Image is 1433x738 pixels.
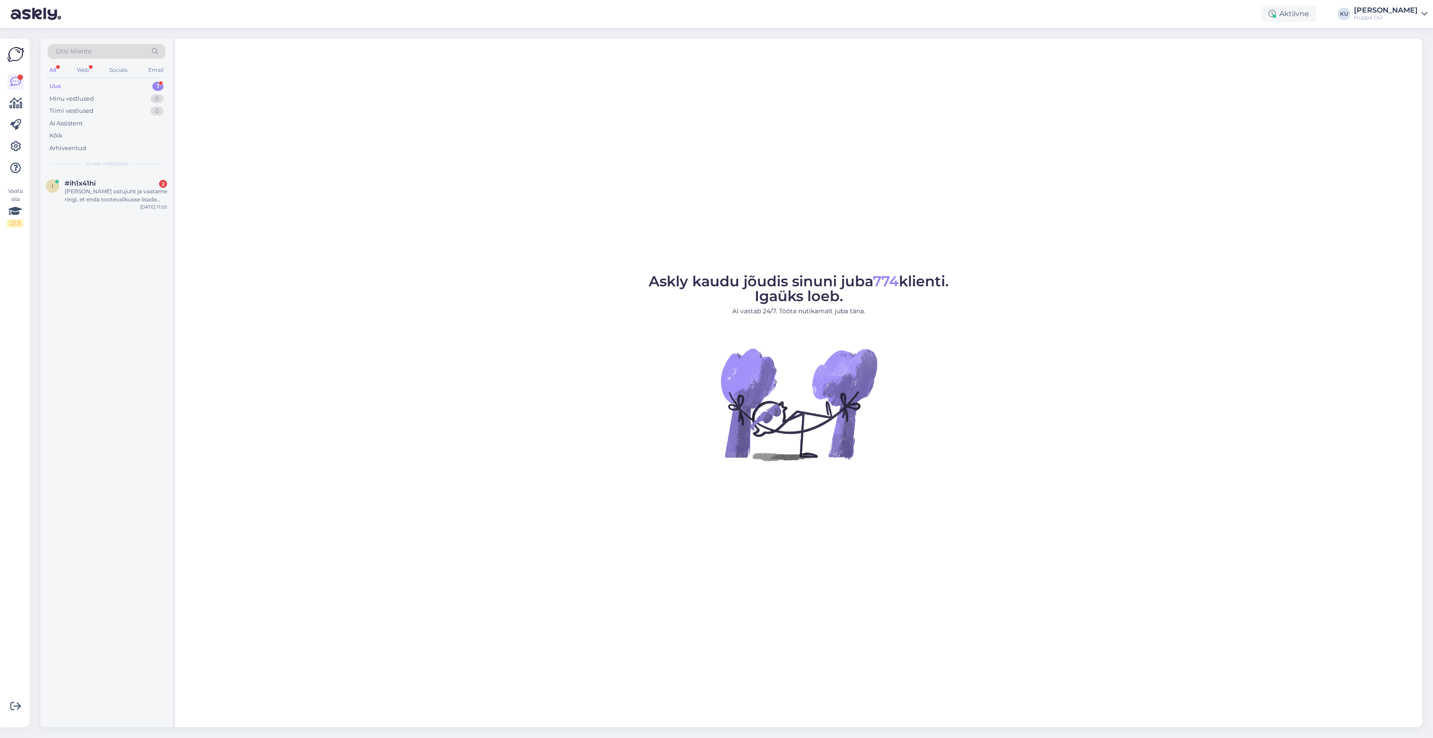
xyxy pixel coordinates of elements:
[159,180,167,188] div: 2
[873,272,899,290] span: 774
[49,131,62,140] div: Kõik
[49,82,61,91] div: Uus
[718,323,880,485] img: No Chat active
[107,64,129,76] div: Socials
[86,160,128,168] span: Uued vestlused
[7,219,23,227] div: 2 / 3
[56,47,92,56] span: Otsi kliente
[7,187,23,227] div: Vaata siia
[49,144,86,153] div: Arhiveeritud
[65,179,96,187] span: #ih1x41hi
[152,82,164,91] div: 1
[140,204,167,210] div: [DATE] 11:05
[649,272,949,305] span: Askly kaudu jõudis sinuni juba klienti. Igaüks loeb.
[1354,7,1418,14] div: [PERSON_NAME]
[52,182,53,189] span: i
[146,64,165,76] div: Email
[49,94,94,103] div: Minu vestlused
[150,107,164,116] div: 0
[1338,8,1350,20] div: KU
[150,94,164,103] div: 0
[75,64,91,76] div: Web
[48,64,58,76] div: All
[1354,7,1428,21] a: [PERSON_NAME]Huppa OÜ
[649,307,949,316] p: AI vastab 24/7. Tööta nutikamalt juba täna.
[1354,14,1418,21] div: Huppa OÜ
[49,107,93,116] div: Tiimi vestlused
[65,187,167,204] div: [PERSON_NAME] ostujuht ja vaatame ringi, et enda tootevalikusse lisada jopesid, mida siis oma kli...
[1261,6,1316,22] div: Aktiivne
[49,119,83,128] div: AI Assistent
[7,46,24,63] img: Askly Logo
